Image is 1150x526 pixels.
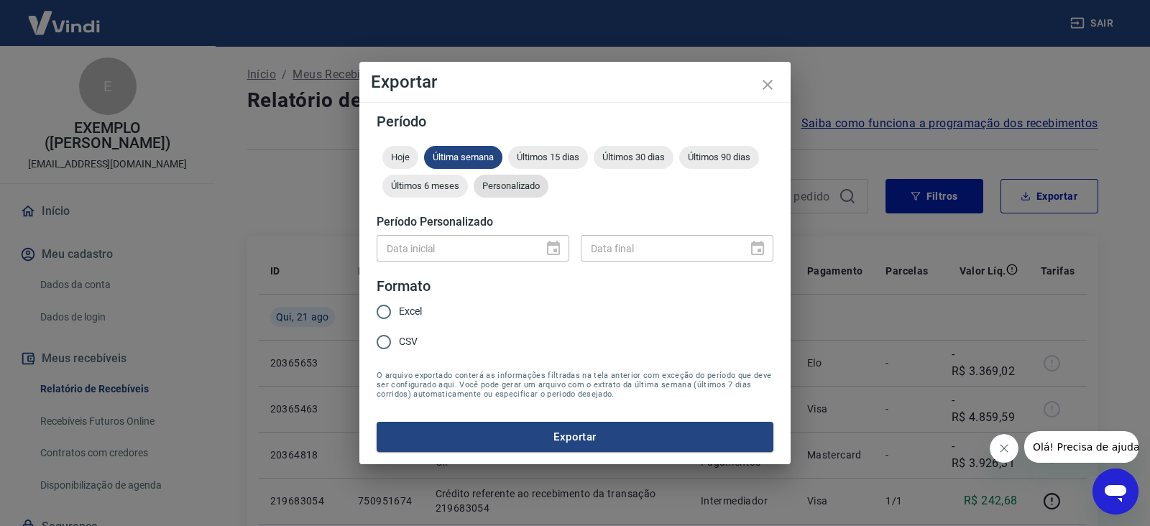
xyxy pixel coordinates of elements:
iframe: Fechar mensagem [990,434,1018,463]
span: Últimos 30 dias [594,152,673,162]
legend: Formato [377,276,431,297]
span: Últimos 90 dias [679,152,759,162]
div: Última semana [424,146,502,169]
span: CSV [399,334,418,349]
button: Exportar [377,422,773,452]
div: Últimos 15 dias [508,146,588,169]
div: Personalizado [474,175,548,198]
h5: Período Personalizado [377,215,773,229]
div: Hoje [382,146,418,169]
iframe: Mensagem da empresa [1024,431,1138,463]
span: Olá! Precisa de ajuda? [9,10,121,22]
button: close [750,68,785,102]
iframe: Botão para abrir a janela de mensagens [1092,469,1138,515]
h5: Período [377,114,773,129]
span: Últimos 6 meses [382,180,468,191]
input: DD/MM/YYYY [377,235,533,262]
div: Últimos 6 meses [382,175,468,198]
div: Últimos 30 dias [594,146,673,169]
span: O arquivo exportado conterá as informações filtradas na tela anterior com exceção do período que ... [377,371,773,399]
div: Últimos 90 dias [679,146,759,169]
span: Hoje [382,152,418,162]
input: DD/MM/YYYY [581,235,737,262]
span: Última semana [424,152,502,162]
span: Excel [399,304,422,319]
h4: Exportar [371,73,779,91]
span: Personalizado [474,180,548,191]
span: Últimos 15 dias [508,152,588,162]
